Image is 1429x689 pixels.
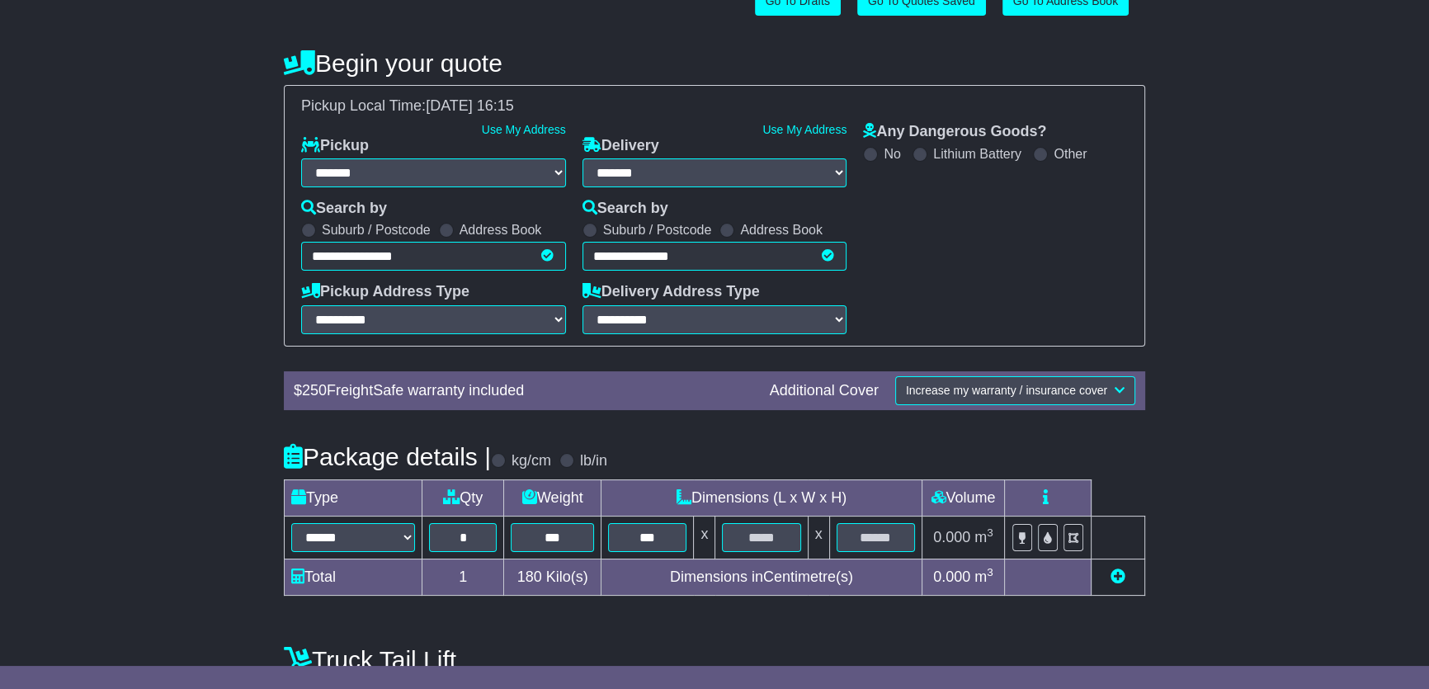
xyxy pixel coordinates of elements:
label: Lithium Battery [933,146,1021,162]
span: Increase my warranty / insurance cover [906,384,1107,397]
td: Dimensions in Centimetre(s) [601,559,922,595]
h4: Package details | [284,443,491,470]
label: Delivery [582,137,659,155]
span: [DATE] 16:15 [426,97,514,114]
label: Search by [582,200,668,218]
td: Type [285,479,422,516]
a: Use My Address [762,123,847,136]
span: 180 [517,569,542,585]
sup: 3 [987,526,993,539]
td: x [808,516,829,559]
a: Add new item [1111,569,1125,585]
td: Kilo(s) [504,559,601,595]
td: Volume [922,479,1004,516]
sup: 3 [987,566,993,578]
label: Address Book [460,222,542,238]
label: Any Dangerous Goods? [863,123,1046,141]
label: Delivery Address Type [582,283,760,301]
td: 1 [422,559,504,595]
label: Pickup [301,137,369,155]
button: Increase my warranty / insurance cover [895,376,1135,405]
label: lb/in [580,452,607,470]
td: Total [285,559,422,595]
td: Qty [422,479,504,516]
div: Pickup Local Time: [293,97,1136,116]
span: 0.000 [933,569,970,585]
label: Suburb / Postcode [603,222,712,238]
label: No [884,146,900,162]
div: $ FreightSafe warranty included [285,382,762,400]
label: Suburb / Postcode [322,222,431,238]
td: Dimensions (L x W x H) [601,479,922,516]
label: Address Book [740,222,823,238]
td: Weight [504,479,601,516]
a: Use My Address [482,123,566,136]
label: kg/cm [512,452,551,470]
label: Search by [301,200,387,218]
span: 250 [302,382,327,399]
span: m [974,569,993,585]
td: x [694,516,715,559]
div: Additional Cover [762,382,887,400]
span: 0.000 [933,529,970,545]
h4: Begin your quote [284,50,1145,77]
label: Other [1054,146,1087,162]
h4: Truck Tail Lift [284,646,1145,673]
label: Pickup Address Type [301,283,469,301]
span: m [974,529,993,545]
